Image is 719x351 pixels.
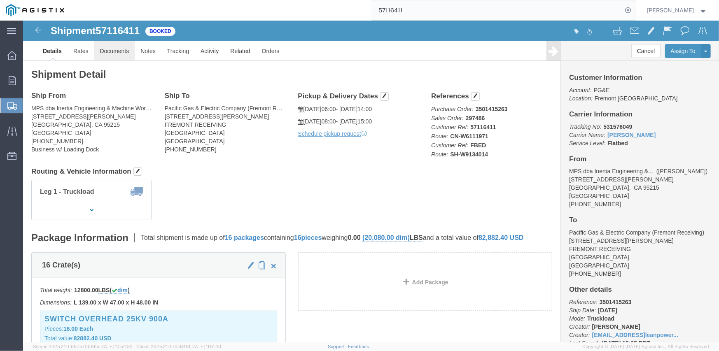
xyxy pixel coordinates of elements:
span: Chantelle Bower [647,6,694,15]
input: Search for shipment number, reference number [372,0,623,20]
iframe: FS Legacy Container [23,21,719,342]
a: Feedback [348,344,369,349]
span: Copyright © [DATE]-[DATE] Agistix Inc., All Rights Reserved [582,343,709,350]
img: logo [6,4,64,16]
span: Client: 2025.21.0-f0c8481 [136,344,221,349]
a: Support [328,344,348,349]
span: [DATE] 11:51:43 [190,344,221,349]
button: [PERSON_NAME] [647,5,708,15]
span: Server: 2025.21.0-667a72bf6fa [33,344,133,349]
span: [DATE] 10:54:32 [99,344,133,349]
